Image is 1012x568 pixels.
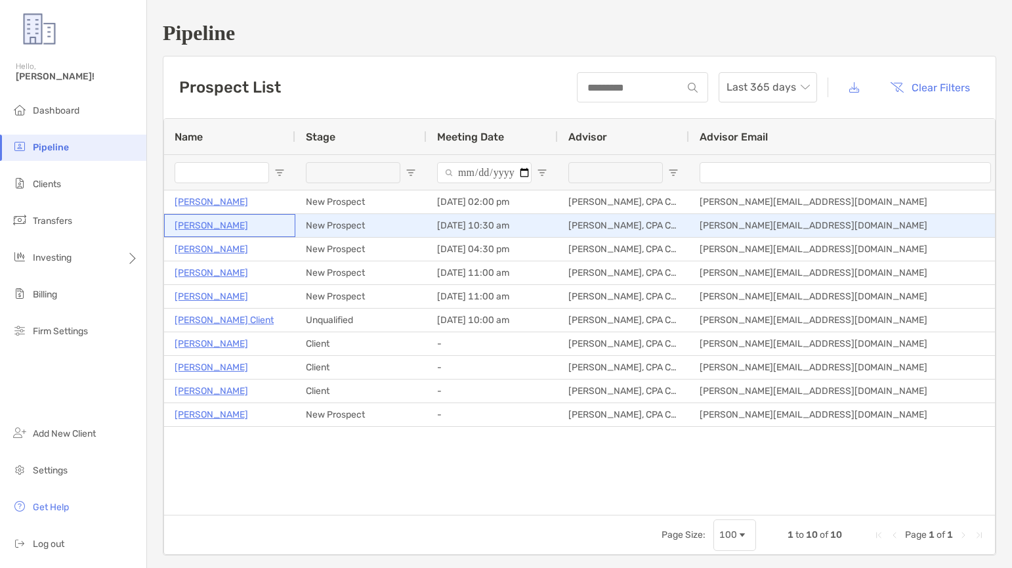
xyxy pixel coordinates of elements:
[295,403,427,426] div: New Prospect
[558,332,689,355] div: [PERSON_NAME], CPA CFP®
[274,167,285,178] button: Open Filter Menu
[427,332,558,355] div: -
[12,286,28,301] img: billing icon
[33,502,69,513] span: Get Help
[179,78,281,97] h3: Prospect List
[558,214,689,237] div: [PERSON_NAME], CPA CFP®
[437,131,504,143] span: Meeting Date
[427,356,558,379] div: -
[33,326,88,337] span: Firm Settings
[558,190,689,213] div: [PERSON_NAME], CPA CFP®
[558,403,689,426] div: [PERSON_NAME], CPA CFP®
[937,529,945,540] span: of
[295,309,427,332] div: Unqualified
[727,73,809,102] span: Last 365 days
[33,289,57,300] span: Billing
[12,535,28,551] img: logout icon
[12,498,28,514] img: get-help icon
[12,175,28,191] img: clients icon
[33,538,64,550] span: Log out
[688,83,698,93] img: input icon
[295,238,427,261] div: New Prospect
[33,252,72,263] span: Investing
[437,162,532,183] input: Meeting Date Filter Input
[175,265,248,281] a: [PERSON_NAME]
[16,5,63,53] img: Zoe Logo
[830,529,842,540] span: 10
[12,425,28,441] img: add_new_client icon
[558,285,689,308] div: [PERSON_NAME], CPA CFP®
[175,131,203,143] span: Name
[175,162,269,183] input: Name Filter Input
[295,190,427,213] div: New Prospect
[175,383,248,399] p: [PERSON_NAME]
[175,241,248,257] a: [PERSON_NAME]
[558,261,689,284] div: [PERSON_NAME], CPA CFP®
[175,406,248,423] a: [PERSON_NAME]
[713,519,756,551] div: Page Size
[700,131,768,143] span: Advisor Email
[12,462,28,477] img: settings icon
[820,529,828,540] span: of
[427,380,558,403] div: -
[929,529,935,540] span: 1
[889,530,900,540] div: Previous Page
[880,73,980,102] button: Clear Filters
[558,238,689,261] div: [PERSON_NAME], CPA CFP®
[175,288,248,305] a: [PERSON_NAME]
[427,190,558,213] div: [DATE] 02:00 pm
[295,214,427,237] div: New Prospect
[33,465,68,476] span: Settings
[33,215,72,227] span: Transfers
[958,530,969,540] div: Next Page
[795,529,804,540] span: to
[12,139,28,154] img: pipeline icon
[558,356,689,379] div: [PERSON_NAME], CPA CFP®
[295,285,427,308] div: New Prospect
[175,359,248,376] a: [PERSON_NAME]
[974,530,984,540] div: Last Page
[427,214,558,237] div: [DATE] 10:30 am
[33,105,79,116] span: Dashboard
[175,336,248,352] a: [PERSON_NAME]
[668,167,679,178] button: Open Filter Menu
[427,238,558,261] div: [DATE] 04:30 pm
[175,194,248,210] a: [PERSON_NAME]
[806,529,818,540] span: 10
[427,403,558,426] div: -
[175,217,248,234] a: [PERSON_NAME]
[427,309,558,332] div: [DATE] 10:00 am
[558,309,689,332] div: [PERSON_NAME], CPA CFP®
[295,332,427,355] div: Client
[427,261,558,284] div: [DATE] 11:00 am
[33,179,61,190] span: Clients
[163,21,996,45] h1: Pipeline
[568,131,607,143] span: Advisor
[558,380,689,403] div: [PERSON_NAME], CPA CFP®
[905,529,927,540] span: Page
[700,162,991,183] input: Advisor Email Filter Input
[947,529,953,540] span: 1
[427,285,558,308] div: [DATE] 11:00 am
[12,249,28,265] img: investing icon
[33,142,69,153] span: Pipeline
[874,530,884,540] div: First Page
[33,428,96,439] span: Add New Client
[12,212,28,228] img: transfers icon
[175,312,274,328] a: [PERSON_NAME] Client
[295,356,427,379] div: Client
[537,167,547,178] button: Open Filter Menu
[662,529,706,540] div: Page Size:
[12,102,28,118] img: dashboard icon
[788,529,793,540] span: 1
[12,322,28,338] img: firm-settings icon
[306,131,335,143] span: Stage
